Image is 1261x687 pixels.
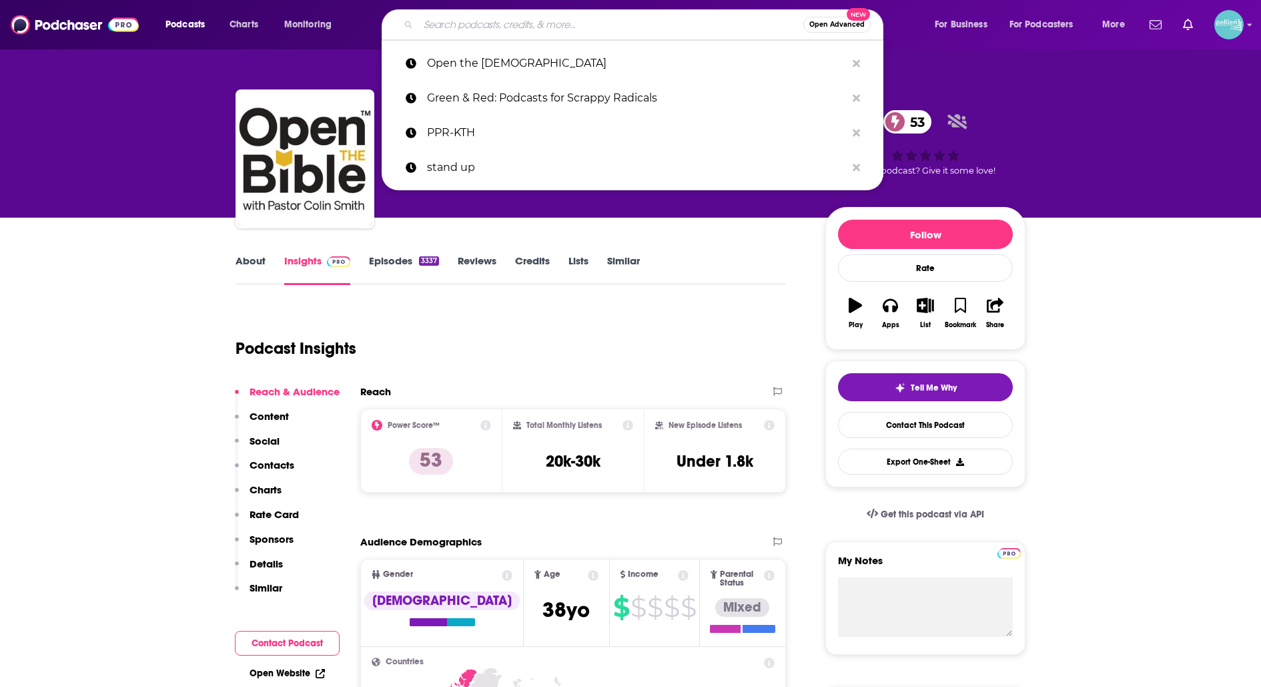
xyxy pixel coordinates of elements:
div: List [920,321,931,329]
span: $ [647,597,663,618]
a: Charts [221,14,266,35]
div: 3337 [419,256,439,266]
span: 38 yo [542,597,590,623]
button: Content [235,410,289,435]
label: My Notes [838,554,1013,578]
div: Rate [838,254,1013,282]
a: Get this podcast via API [856,498,995,531]
p: PPR-KTH [427,116,846,150]
span: Parental Status [720,570,762,588]
span: 53 [897,110,931,134]
a: InsightsPodchaser Pro [284,254,350,285]
button: open menu [925,14,1004,35]
button: open menu [1001,14,1093,35]
img: tell me why sparkle [895,383,905,393]
button: Contact Podcast [235,631,340,656]
span: Open Advanced [809,21,865,28]
span: Countries [386,658,424,666]
button: Contacts [235,459,294,483]
p: stand up [427,150,846,185]
img: Podchaser Pro [327,256,350,267]
button: Open AdvancedNew [803,17,871,33]
span: $ [613,597,629,618]
img: Podchaser - Follow, Share and Rate Podcasts [11,12,139,37]
a: 53 [883,110,931,134]
h2: New Episode Listens [669,421,742,430]
a: Open the Bible Minute [238,92,372,226]
div: 53Good podcast? Give it some love! [825,101,1025,184]
span: Logged in as JessicaPellien [1214,10,1244,39]
button: Social [235,435,280,459]
span: Income [628,570,659,579]
p: Rate Card [250,508,299,521]
a: Show notifications dropdown [1178,13,1198,36]
button: Rate Card [235,508,299,533]
h3: 20k-30k [546,451,600,471]
span: More [1102,15,1125,34]
button: Reach & Audience [235,385,340,410]
button: Follow [838,220,1013,249]
button: open menu [275,14,349,35]
a: About [236,254,266,285]
span: Podcasts [165,15,205,34]
p: Social [250,435,280,447]
div: Share [986,321,1004,329]
button: Bookmark [943,289,977,337]
a: Episodes3337 [369,254,439,285]
button: Sponsors [235,533,294,557]
button: tell me why sparkleTell Me Why [838,373,1013,401]
a: Open Website [250,668,325,679]
div: Apps [882,321,899,329]
span: Age [544,570,560,579]
div: [DEMOGRAPHIC_DATA] [364,592,520,610]
a: Credits [515,254,550,285]
p: Charts [250,483,282,496]
p: Contacts [250,459,294,471]
button: Play [838,289,873,337]
button: Apps [873,289,907,337]
span: Get this podcast via API [881,509,984,520]
a: PPR-KTH [382,116,883,150]
span: New [847,8,871,21]
div: Search podcasts, credits, & more... [394,9,896,40]
input: Search podcasts, credits, & more... [418,14,803,35]
p: Reach & Audience [250,385,340,398]
span: Monitoring [284,15,332,34]
span: Charts [230,15,258,34]
a: Pro website [997,546,1021,559]
button: Charts [235,483,282,508]
p: Open the Bible [427,46,846,81]
img: Podchaser Pro [997,548,1021,559]
h2: Total Monthly Listens [526,421,602,430]
h2: Power Score™ [388,421,440,430]
span: For Podcasters [1009,15,1074,34]
a: Contact This Podcast [838,412,1013,438]
h2: Audience Demographics [360,535,482,548]
button: Export One-Sheet [838,449,1013,475]
a: Reviews [458,254,496,285]
a: Show notifications dropdown [1144,13,1167,36]
button: Share [978,289,1013,337]
p: 53 [409,448,453,475]
a: Green & Red: Podcasts for Scrappy Radicals [382,81,883,116]
span: $ [630,597,646,618]
span: $ [664,597,679,618]
p: Similar [250,582,282,594]
h1: Podcast Insights [236,338,356,359]
button: open menu [156,14,222,35]
h3: Under 1.8k [677,451,753,471]
button: Details [235,557,283,582]
a: Lists [568,254,588,285]
button: Show profile menu [1214,10,1244,39]
button: List [908,289,943,337]
button: open menu [1093,14,1142,35]
h2: Reach [360,385,391,398]
span: For Business [935,15,987,34]
span: Tell Me Why [911,383,957,393]
a: stand up [382,150,883,185]
button: Similar [235,582,282,606]
div: Mixed [715,598,769,617]
div: Play [849,321,863,329]
span: $ [681,597,696,618]
a: Open the [DEMOGRAPHIC_DATA] [382,46,883,81]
